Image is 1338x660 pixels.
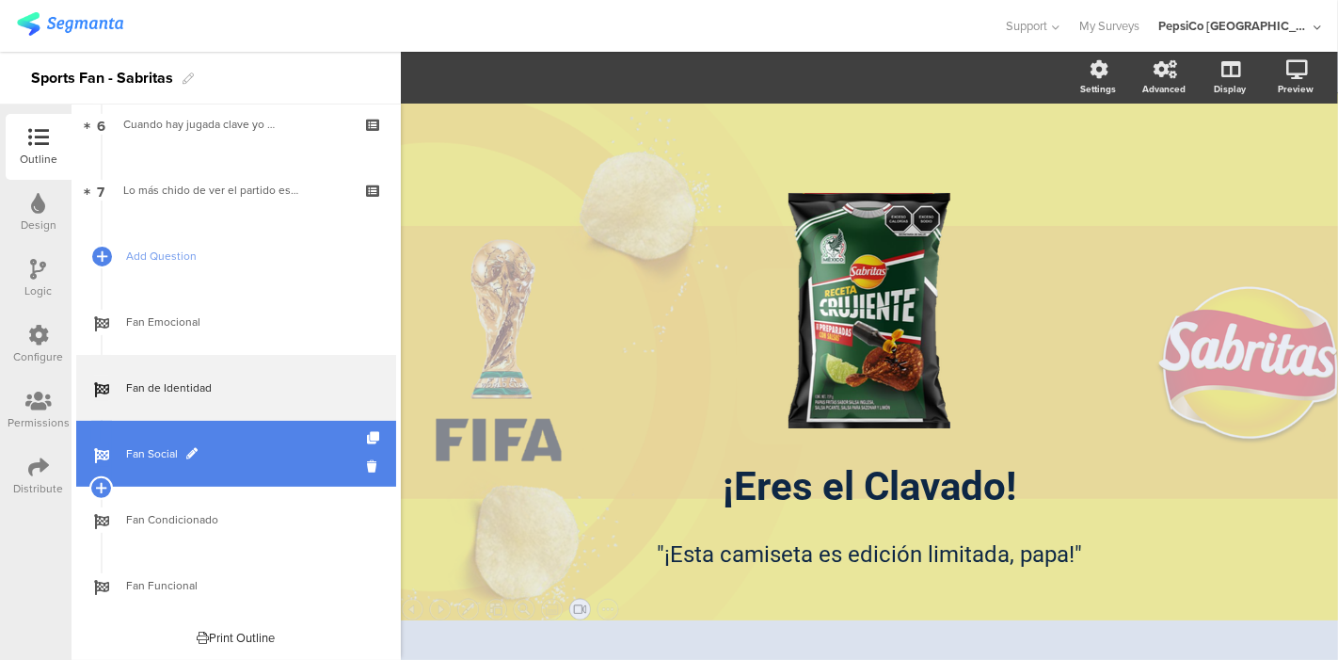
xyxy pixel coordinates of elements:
[20,151,57,168] div: Outline
[587,538,1152,571] p: "¡Esta camiseta es edición limitada, papa!"
[76,421,396,487] a: Fan Social
[126,313,367,331] span: Fan Emocional
[14,348,64,365] div: Configure
[126,444,367,463] span: Fan Social
[1158,17,1309,35] div: PepsiCo [GEOGRAPHIC_DATA]
[25,282,53,299] div: Logic
[98,180,105,201] span: 7
[14,480,64,497] div: Distribute
[1214,82,1246,96] div: Display
[123,181,348,200] div: Lo más chido de ver el partido es…
[367,458,383,475] i: Delete
[21,217,56,233] div: Design
[1278,82,1314,96] div: Preview
[198,629,276,647] div: Print Outline
[97,114,105,135] span: 6
[126,247,367,266] span: Add Question
[17,12,123,36] img: segmanta logo
[76,553,396,619] a: Fan Funcional
[31,63,173,93] div: Sports Fan - Sabritas
[76,487,396,553] a: Fan Condicionado
[76,289,396,355] a: Fan Emocional
[8,414,70,431] div: Permissions
[1142,82,1186,96] div: Advanced
[521,463,1218,509] p: ¡Eres el Clavado!
[126,576,367,595] span: Fan Funcional
[123,115,348,134] div: Cuando hay jugada clave yo …
[76,91,396,157] a: 6 Cuando hay jugada clave yo …
[126,510,367,529] span: Fan Condicionado
[1080,82,1116,96] div: Settings
[1007,17,1048,35] span: Support
[126,378,367,397] span: Fan de Identidad
[367,432,383,444] i: Duplicate
[76,157,396,223] a: 7 Lo más chido de ver el partido es…
[76,355,396,421] a: Fan de Identidad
